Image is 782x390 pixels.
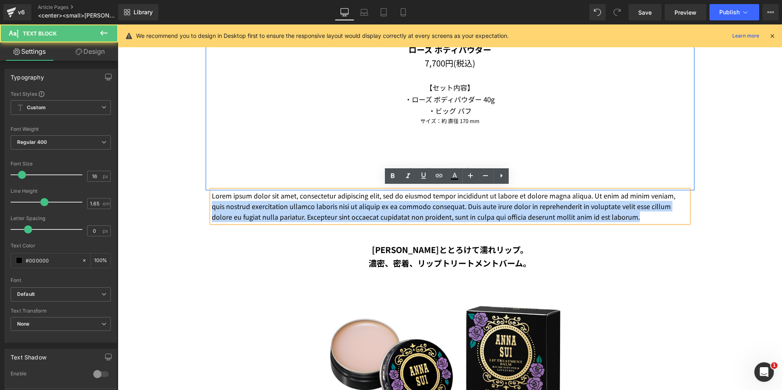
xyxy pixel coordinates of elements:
[103,228,110,234] span: px
[11,216,111,221] div: Letter Spacing
[771,362,778,369] span: 1
[674,8,696,17] span: Preview
[729,31,762,41] a: Learn more
[754,362,774,382] iframe: Intercom live chat
[94,152,571,162] p: 無くなり次第終了とさせていただきます。
[38,12,116,19] span: <center><small>[PERSON_NAME] COSMETICS<br> [DATE] HOLIDAY COLLECTION</center></small>
[254,219,411,231] b: [PERSON_NAME]ととろけて濡れリップ。
[354,4,374,20] a: Laptop
[393,4,413,20] a: Mobile
[94,81,571,92] p: ・ビッグ パフ
[11,308,111,314] div: Text Transform
[61,42,120,61] a: Design
[335,4,354,20] a: Desktop
[11,161,111,167] div: Font Size
[16,7,26,18] div: v6
[94,32,571,45] p: 7,700円(税込)
[27,104,46,111] b: Custom
[23,30,57,37] span: Text Block
[94,57,571,69] p: 【セット内容】
[589,4,606,20] button: Undo
[94,69,571,81] p: ・ローズ ボディパウダー 40g
[103,201,110,206] span: em
[17,291,35,298] i: Default
[134,9,153,16] span: Library
[11,90,111,97] div: Text Styles
[17,321,30,327] b: None
[3,4,31,20] a: v6
[11,126,111,132] div: Font Weight
[609,4,625,20] button: Redo
[38,4,132,11] a: Article Pages
[11,370,85,379] div: Enable
[719,9,740,15] span: Publish
[710,4,759,20] button: Publish
[11,243,111,249] div: Text Color
[94,141,571,152] p: ※限定品は数に限りがございますので、
[103,174,110,179] span: px
[17,139,47,145] b: Regular 400
[374,4,393,20] a: Tablet
[762,4,779,20] button: More
[11,349,46,361] div: Text Shadow
[291,19,373,31] b: ローズ ボディパウダー
[11,188,111,194] div: Line Height
[136,31,509,40] p: We recommend you to design in Desktop first to ensure the responsive layout would display correct...
[638,8,652,17] span: Save
[26,256,78,265] input: Color
[11,69,44,81] div: Typography
[118,4,158,20] a: New Library
[251,233,413,245] b: 濃密、密着、リップトリートメントバーム。
[94,92,571,101] p: サイズ：約 直径 170 mm
[11,278,111,283] div: Font
[665,4,706,20] a: Preview
[94,166,571,198] p: Lorem ipsum dolor sit amet, consectetur adipiscing elit, sed do eiusmod tempor incididunt ut labo...
[91,253,110,268] div: %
